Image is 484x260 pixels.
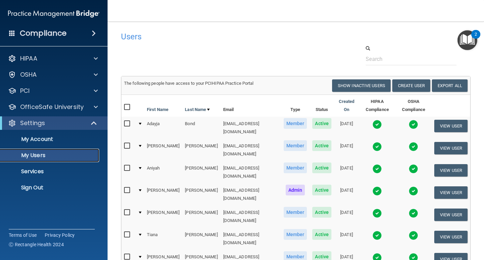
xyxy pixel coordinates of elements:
a: Privacy Policy [45,232,75,238]
a: PCI [8,87,98,95]
p: OfficeSafe University [20,103,84,111]
td: [PERSON_NAME] [144,139,182,161]
td: [DATE] [334,183,359,206]
a: Terms of Use [9,232,37,238]
td: [DATE] [334,206,359,228]
button: View User [434,209,468,221]
span: Active [312,118,331,129]
img: tick.e7d51cea.svg [372,142,382,151]
p: PCI [20,87,30,95]
th: HIPAA Compliance [359,95,396,117]
p: HIPAA [20,54,37,63]
span: Member [284,229,307,240]
p: Settings [20,119,45,127]
img: tick.e7d51cea.svg [372,231,382,240]
span: Active [312,185,331,195]
span: Active [312,162,331,173]
img: tick.e7d51cea.svg [409,231,418,240]
td: [PERSON_NAME] [144,206,182,228]
input: Search [366,53,456,65]
span: Member [284,162,307,173]
button: Open Resource Center, 2 new notifications [457,30,477,50]
button: View User [434,231,468,243]
a: Last Name [185,106,210,114]
span: Member [284,207,307,218]
td: [EMAIL_ADDRESS][DOMAIN_NAME] [220,161,281,183]
td: [EMAIL_ADDRESS][DOMAIN_NAME] [220,183,281,206]
td: [PERSON_NAME] [182,183,220,206]
span: Active [312,207,331,218]
img: tick.e7d51cea.svg [409,142,418,151]
div: 2 [475,34,477,43]
span: Active [312,140,331,151]
td: [PERSON_NAME] [182,206,220,228]
img: PMB logo [8,7,99,21]
td: [DATE] [334,161,359,183]
td: Adayja [144,117,182,139]
button: View User [434,142,468,154]
a: First Name [147,106,168,114]
p: OSHA [20,71,37,79]
img: tick.e7d51cea.svg [409,186,418,196]
button: View User [434,120,468,132]
h4: Users [121,32,321,41]
p: Services [4,168,96,175]
p: My Account [4,136,96,143]
td: Bond [182,117,220,139]
td: [DATE] [334,228,359,250]
img: tick.e7d51cea.svg [372,120,382,129]
td: [PERSON_NAME] [182,228,220,250]
a: Settings [8,119,97,127]
a: OfficeSafe University [8,103,98,111]
span: Member [284,118,307,129]
span: Active [312,229,331,240]
th: Email [220,95,281,117]
a: Created On [337,98,356,114]
td: [EMAIL_ADDRESS][DOMAIN_NAME] [220,139,281,161]
p: My Users [4,152,96,159]
p: Sign Out [4,184,96,191]
a: Export All [432,79,468,92]
button: View User [434,164,468,177]
button: Create User [392,79,430,92]
img: tick.e7d51cea.svg [372,164,382,174]
span: Member [284,140,307,151]
img: tick.e7d51cea.svg [409,120,418,129]
td: [PERSON_NAME] [182,161,220,183]
button: Show Inactive Users [332,79,391,92]
td: [EMAIL_ADDRESS][DOMAIN_NAME] [220,228,281,250]
span: Admin [286,185,305,195]
button: View User [434,186,468,199]
th: OSHA Compliance [396,95,432,117]
td: [DATE] [334,117,359,139]
img: tick.e7d51cea.svg [409,209,418,218]
th: Type [281,95,310,117]
td: [DATE] [334,139,359,161]
span: The following people have access to your PCIHIPAA Practice Portal [124,81,254,86]
th: Status [310,95,334,117]
td: [EMAIL_ADDRESS][DOMAIN_NAME] [220,206,281,228]
td: [EMAIL_ADDRESS][DOMAIN_NAME] [220,117,281,139]
img: tick.e7d51cea.svg [372,209,382,218]
img: tick.e7d51cea.svg [372,186,382,196]
img: tick.e7d51cea.svg [409,164,418,174]
span: Ⓒ Rectangle Health 2024 [9,241,64,248]
td: [PERSON_NAME] [182,139,220,161]
a: HIPAA [8,54,98,63]
td: Aniyah [144,161,182,183]
td: [PERSON_NAME] [144,183,182,206]
a: OSHA [8,71,98,79]
h4: Compliance [20,29,67,38]
td: Tiana [144,228,182,250]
